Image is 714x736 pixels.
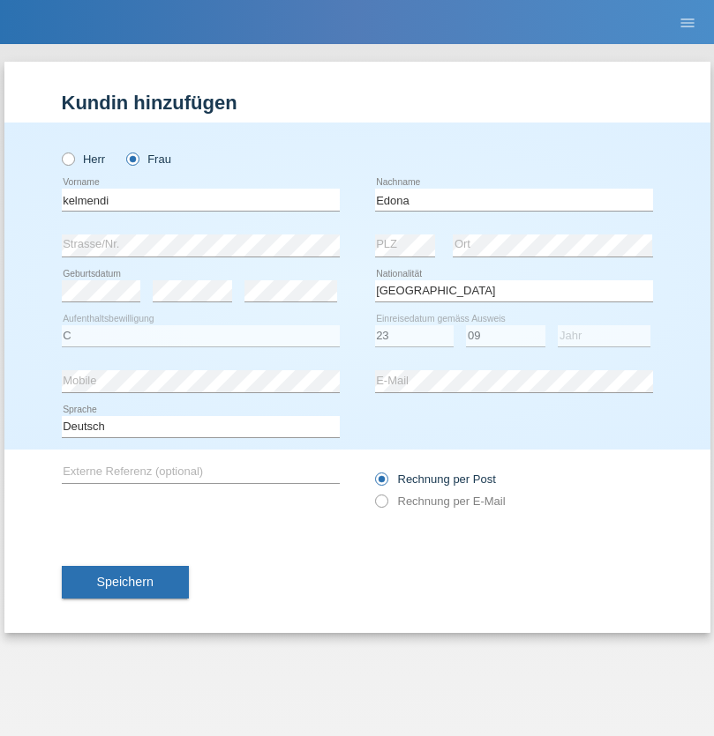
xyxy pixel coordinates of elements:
[375,494,506,508] label: Rechnung per E-Mail
[126,152,138,164] input: Frau
[679,14,696,32] i: menu
[375,494,387,517] input: Rechnung per E-Mail
[62,152,106,166] label: Herr
[375,472,496,486] label: Rechnung per Post
[126,152,171,166] label: Frau
[62,92,653,114] h1: Kundin hinzufügen
[62,566,189,599] button: Speichern
[97,575,154,589] span: Speichern
[375,472,387,494] input: Rechnung per Post
[670,17,705,27] a: menu
[62,152,73,164] input: Herr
